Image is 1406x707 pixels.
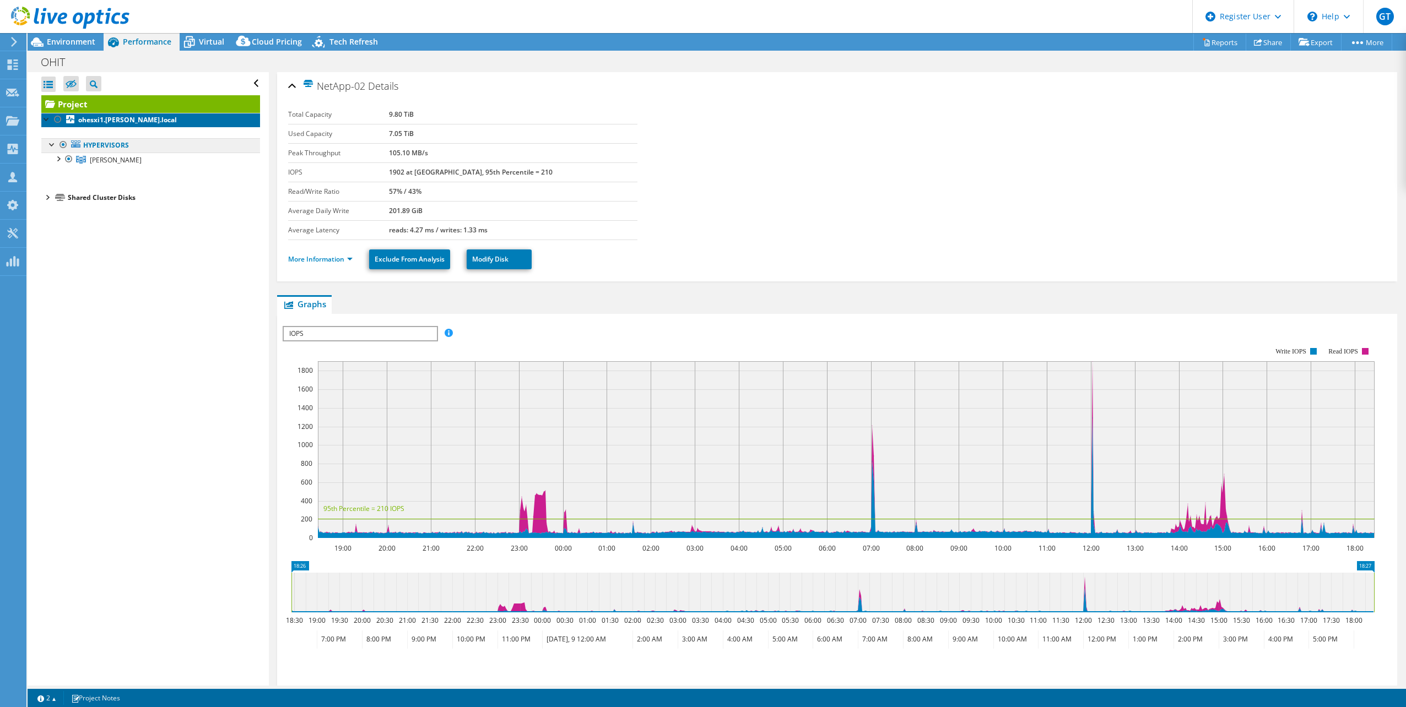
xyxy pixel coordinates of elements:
text: 01:00 [578,616,596,625]
text: 23:00 [489,616,506,625]
text: 06:00 [804,616,821,625]
text: 02:00 [624,616,641,625]
text: 03:00 [669,616,686,625]
text: 07:00 [862,543,879,553]
text: 00:00 [554,543,571,553]
text: 400 [301,496,312,505]
a: Share [1246,34,1291,51]
text: 15:00 [1210,616,1227,625]
span: Tech Refresh [329,36,378,47]
a: Exclude From Analysis [369,249,450,269]
text: 17:00 [1300,616,1317,625]
span: Performance [123,36,171,47]
span: [PERSON_NAME] [90,155,142,165]
text: 09:00 [950,543,967,553]
span: Virtual [199,36,224,47]
a: ohesxi1.[PERSON_NAME].local [41,113,260,127]
text: 95th Percentile = 210 IOPS [323,504,404,513]
svg: \n [1307,12,1317,21]
text: 13:00 [1120,616,1137,625]
label: Average Latency [288,225,390,236]
text: 16:30 [1277,616,1294,625]
text: 10:30 [1007,616,1024,625]
text: 12:30 [1097,616,1114,625]
text: 19:30 [331,616,348,625]
b: ohesxi1.[PERSON_NAME].local [78,115,177,124]
h1: OHIT [36,56,82,68]
span: GT [1376,8,1394,25]
text: 10:00 [985,616,1002,625]
text: 11:30 [1052,616,1069,625]
text: 11:00 [1038,543,1055,553]
text: 09:00 [939,616,956,625]
a: Reports [1193,34,1246,51]
text: 03:00 [686,543,703,553]
b: reads: 4.27 ms / writes: 1.33 ms [389,225,488,235]
label: Read/Write Ratio [288,186,390,197]
text: 06:30 [826,616,843,625]
text: 22:00 [444,616,461,625]
text: 600 [301,477,312,487]
b: 1902 at [GEOGRAPHIC_DATA], 95th Percentile = 210 [389,167,553,177]
label: Total Capacity [288,109,390,120]
text: 10:00 [994,543,1011,553]
text: 17:00 [1302,543,1319,553]
text: 14:00 [1165,616,1182,625]
text: 14:30 [1187,616,1204,625]
text: 08:00 [906,543,923,553]
text: 01:00 [598,543,615,553]
text: 0 [309,533,313,542]
text: 12:00 [1082,543,1099,553]
text: 23:00 [510,543,527,553]
text: 04:00 [714,616,731,625]
text: 00:00 [533,616,550,625]
a: More Information [288,254,353,264]
text: 11:00 [1029,616,1046,625]
text: 18:30 [285,616,302,625]
text: 19:00 [334,543,351,553]
text: 05:00 [759,616,776,625]
text: 05:00 [774,543,791,553]
a: Project Notes [63,691,128,705]
b: 7.05 TiB [389,129,414,138]
text: 00:30 [556,616,573,625]
text: 23:30 [511,616,528,625]
text: 1600 [298,384,313,394]
text: 16:00 [1255,616,1272,625]
text: Read IOPS [1328,347,1358,355]
text: 21:30 [421,616,438,625]
text: 20:00 [378,543,395,553]
a: Project [41,95,260,113]
text: 07:00 [849,616,866,625]
text: 19:00 [308,616,325,625]
span: NetApp-02 [302,79,365,92]
text: 15:30 [1232,616,1250,625]
text: 22:30 [466,616,483,625]
a: Export [1290,34,1342,51]
text: 08:00 [894,616,911,625]
text: 07:30 [872,616,889,625]
text: 01:30 [601,616,618,625]
span: Details [368,79,398,93]
a: More [1341,34,1392,51]
text: 09:30 [962,616,979,625]
text: 13:30 [1142,616,1159,625]
text: Write IOPS [1275,347,1306,355]
a: OHRI [41,153,260,167]
b: 201.89 GiB [389,206,423,215]
text: 05:30 [781,616,798,625]
text: 14:00 [1170,543,1187,553]
text: 1400 [298,403,313,412]
text: 20:00 [353,616,370,625]
text: 08:30 [917,616,934,625]
text: 03:30 [691,616,709,625]
label: Peak Throughput [288,148,390,159]
text: 17:30 [1322,616,1339,625]
text: 15:00 [1214,543,1231,553]
text: 18:00 [1345,616,1362,625]
a: Hypervisors [41,138,260,153]
text: 20:30 [376,616,393,625]
text: 16:00 [1258,543,1275,553]
text: 21:00 [398,616,415,625]
text: 02:30 [646,616,663,625]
